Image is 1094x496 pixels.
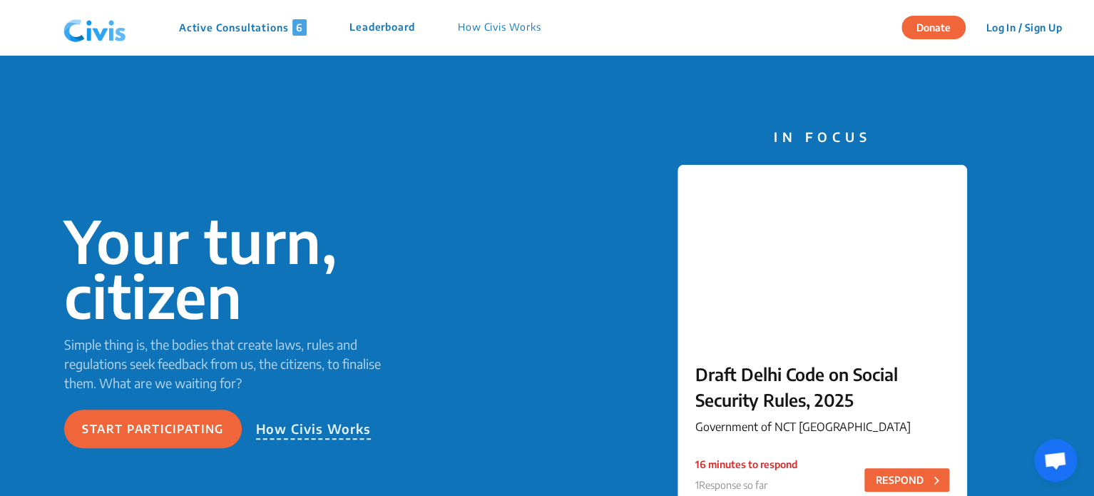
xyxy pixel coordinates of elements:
p: Draft Delhi Code on Social Security Rules, 2025 [695,361,949,413]
img: navlogo.png [58,6,132,49]
p: IN FOCUS [678,127,967,146]
p: 16 minutes to respond [695,457,797,472]
span: Response so far [699,479,767,491]
p: How Civis Works [458,19,541,36]
button: Donate [901,16,966,39]
p: 1 [695,477,797,492]
p: Leaderboard [349,19,415,36]
p: Government of NCT [GEOGRAPHIC_DATA] [695,418,949,435]
p: Your turn, citizen [64,213,402,323]
button: RESPOND [864,468,949,492]
a: Donate [901,19,976,34]
p: Active Consultations [179,19,307,36]
span: 6 [292,19,307,36]
p: How Civis Works [256,419,372,440]
button: Log In / Sign Up [976,16,1071,39]
p: Simple thing is, the bodies that create laws, rules and regulations seek feedback from us, the ci... [64,335,402,393]
button: Start participating [64,410,242,448]
div: Open chat [1034,439,1077,482]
